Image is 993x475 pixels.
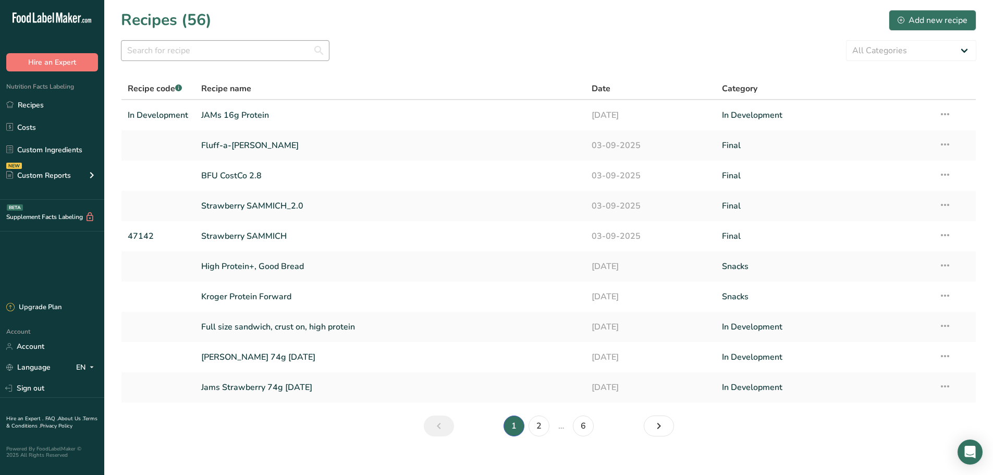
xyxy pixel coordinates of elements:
input: Search for recipe [121,40,329,61]
a: Hire an Expert . [6,415,43,422]
a: Snacks [722,286,926,308]
a: In Development [722,104,926,126]
div: Open Intercom Messenger [958,440,983,465]
a: [DATE] [592,104,709,126]
a: Final [722,225,926,247]
a: Page 6. [573,416,594,436]
a: Strawberry SAMMICH_2.0 [201,195,579,217]
a: [PERSON_NAME] 74g [DATE] [201,346,579,368]
a: [DATE] [592,376,709,398]
a: Strawberry SAMMICH [201,225,579,247]
a: [DATE] [592,286,709,308]
a: High Protein+, Good Bread [201,255,579,277]
a: Final [722,165,926,187]
h1: Recipes (56) [121,8,212,32]
div: BETA [7,204,23,211]
a: In Development [722,316,926,338]
a: Terms & Conditions . [6,415,97,430]
div: Powered By FoodLabelMaker © 2025 All Rights Reserved [6,446,98,458]
a: In Development [128,104,189,126]
a: Kroger Protein Forward [201,286,579,308]
span: Recipe code [128,83,182,94]
a: Page 2. [529,416,549,436]
a: Privacy Policy [40,422,72,430]
a: In Development [722,376,926,398]
a: Next page [644,416,674,436]
button: Add new recipe [889,10,976,31]
div: Custom Reports [6,170,71,181]
a: 03-09-2025 [592,165,709,187]
a: JAMs 16g Protein [201,104,579,126]
a: About Us . [58,415,83,422]
a: Final [722,195,926,217]
a: Language [6,358,51,376]
span: Category [722,82,757,95]
a: Jams Strawberry 74g [DATE] [201,376,579,398]
a: [DATE] [592,316,709,338]
a: Final [722,135,926,156]
span: Date [592,82,610,95]
a: In Development [722,346,926,368]
button: Hire an Expert [6,53,98,71]
a: Full size sandwich, crust on, high protein [201,316,579,338]
a: Previous page [424,416,454,436]
div: Upgrade Plan [6,302,62,313]
div: Add new recipe [898,14,967,27]
a: BFU CostCo 2.8 [201,165,579,187]
a: Fluff-a-[PERSON_NAME] [201,135,579,156]
span: Recipe name [201,82,251,95]
a: 47142 [128,225,189,247]
a: 03-09-2025 [592,135,709,156]
a: 03-09-2025 [592,225,709,247]
a: [DATE] [592,255,709,277]
a: [DATE] [592,346,709,368]
a: 03-09-2025 [592,195,709,217]
a: FAQ . [45,415,58,422]
div: NEW [6,163,22,169]
div: EN [76,361,98,374]
a: Snacks [722,255,926,277]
